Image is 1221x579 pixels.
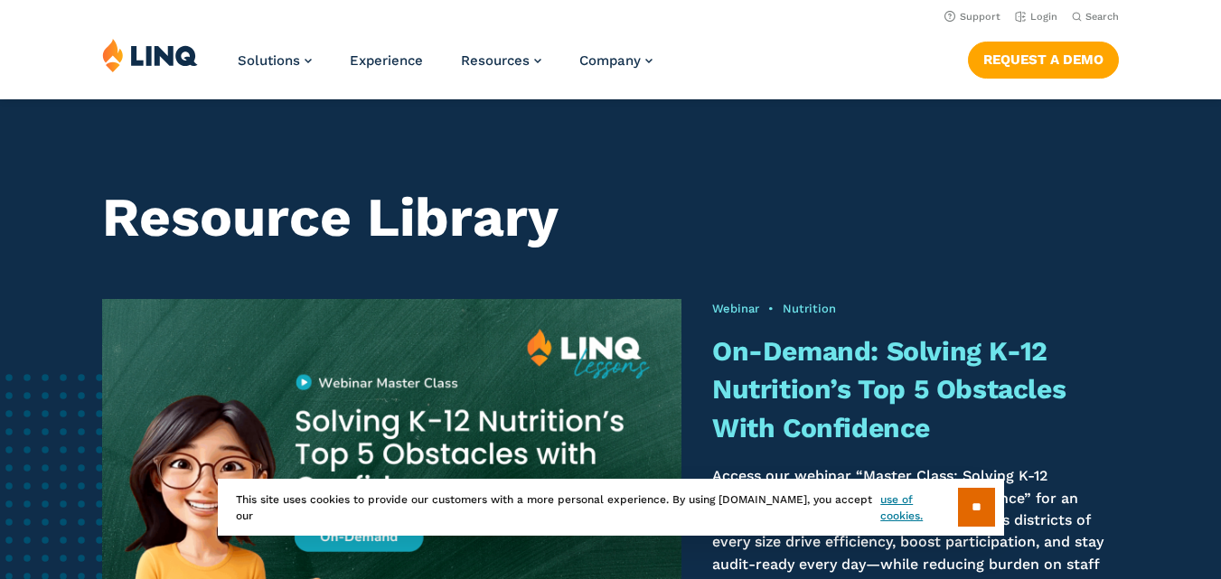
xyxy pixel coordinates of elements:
[238,52,312,69] a: Solutions
[579,52,641,69] span: Company
[880,491,957,524] a: use of cookies.
[238,38,653,98] nav: Primary Navigation
[783,302,836,315] a: Nutrition
[712,335,1066,444] a: On-Demand: Solving K-12 Nutrition’s Top 5 Obstacles With Confidence
[461,52,530,69] span: Resources
[350,52,423,69] a: Experience
[968,42,1119,78] a: Request a Demo
[712,301,1119,317] div: •
[102,38,198,72] img: LINQ | K‑12 Software
[218,479,1004,536] div: This site uses cookies to provide our customers with a more personal experience. By using [DOMAIN...
[461,52,541,69] a: Resources
[712,302,759,315] a: Webinar
[238,52,300,69] span: Solutions
[1085,11,1119,23] span: Search
[944,11,1000,23] a: Support
[579,52,653,69] a: Company
[1072,10,1119,23] button: Open Search Bar
[102,186,1120,248] h1: Resource Library
[968,38,1119,78] nav: Button Navigation
[1015,11,1057,23] a: Login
